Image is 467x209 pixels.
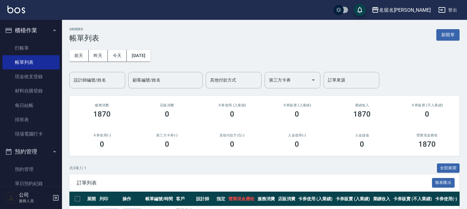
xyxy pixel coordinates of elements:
[127,50,150,61] button: [DATE]
[89,50,108,61] button: 昨天
[297,192,334,206] th: 卡券使用 (入業績)
[2,144,59,160] button: 預約管理
[392,192,433,206] th: 卡券販賣 (不入業績)
[227,192,256,206] th: 營業現金應收
[436,29,460,41] button: 新開單
[402,133,452,137] h2: 營業現金應收
[100,140,104,149] h3: 0
[5,192,17,204] img: Person
[372,192,392,206] th: 業績收入
[69,34,99,42] h3: 帳單列表
[354,4,366,16] button: save
[69,27,99,31] h2: ORDERS
[256,192,276,206] th: 服務消費
[272,103,322,107] h2: 卡券販賣 (入業績)
[379,6,431,14] div: 名留名[PERSON_NAME]
[86,192,98,206] th: 展開
[436,4,460,16] button: 登出
[77,180,432,186] span: 訂單列表
[436,32,460,38] a: 新開單
[77,103,127,107] h3: 服務消費
[69,165,86,171] p: 共 3 筆, 1 / 1
[142,103,192,107] h2: 店販消費
[337,133,387,137] h2: 入金儲值
[2,41,59,55] a: 打帳單
[434,192,459,206] th: 卡券使用(-)
[353,110,371,118] h3: 1870
[2,176,59,191] a: 單日預約紀錄
[19,192,51,198] h5: 公司
[121,192,144,206] th: 操作
[2,162,59,176] a: 預約管理
[360,140,364,149] h3: 0
[98,192,121,206] th: 列印
[369,4,433,16] button: 名留名[PERSON_NAME]
[2,84,59,98] a: 材料自購登錄
[165,140,169,149] h3: 0
[165,110,169,118] h3: 0
[93,110,111,118] h3: 1870
[295,140,299,149] h3: 0
[2,22,59,38] button: 櫃檯作業
[337,103,387,107] h2: 業績收入
[276,192,297,206] th: 店販消費
[207,133,257,137] h2: 其他付款方式(-)
[432,178,455,188] button: 報表匯出
[108,50,127,61] button: 今天
[308,75,318,85] button: Open
[2,127,59,141] a: 現場電腦打卡
[402,103,452,107] h2: 卡券販賣 (不入業績)
[215,192,227,206] th: 指定
[432,180,455,185] a: 報表匯出
[418,140,436,149] h3: 1870
[195,192,215,206] th: 設計師
[2,69,59,84] a: 現金收支登錄
[77,133,127,137] h2: 卡券使用(-)
[207,103,257,107] h2: 卡券使用 (入業績)
[19,198,51,204] p: 服務人員
[2,113,59,127] a: 排班表
[230,140,234,149] h3: 0
[142,133,192,137] h2: 第三方卡券(-)
[295,110,299,118] h3: 0
[144,192,174,206] th: 帳單編號/時間
[425,110,429,118] h3: 0
[2,98,59,113] a: 每日結帳
[334,192,372,206] th: 卡券販賣 (入業績)
[2,55,59,69] a: 帳單列表
[230,110,234,118] h3: 0
[174,192,195,206] th: 客戶
[7,6,25,13] img: Logo
[272,133,322,137] h2: 入金使用(-)
[69,50,89,61] button: 前天
[437,163,460,173] button: 全部展開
